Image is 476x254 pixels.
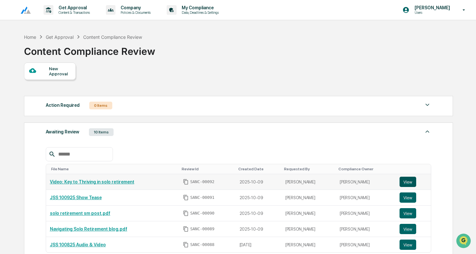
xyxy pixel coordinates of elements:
[183,210,189,216] span: Copy Id
[46,81,52,87] div: 🗄️
[46,34,74,40] div: Get Approval
[6,49,18,61] img: 1746055101610-c473b297-6a78-478c-a979-82029cc54cd1
[83,34,142,40] div: Content Compliance Review
[400,192,427,203] a: View
[64,109,77,114] span: Pylon
[6,81,12,87] div: 🖐️
[400,240,427,250] a: View
[182,167,233,171] div: Toggle SortBy
[400,177,427,187] a: View
[190,179,214,184] span: SANC-00092
[282,206,336,221] td: [PERSON_NAME]
[183,242,189,248] span: Copy Id
[177,5,222,10] p: My Compliance
[24,40,155,57] div: Content Compliance Review
[409,10,453,15] p: Users
[51,167,177,171] div: Toggle SortBy
[4,90,43,102] a: 🔎Data Lookup
[401,167,428,171] div: Toggle SortBy
[282,174,336,190] td: [PERSON_NAME]
[190,211,214,216] span: SANC-00090
[45,108,77,114] a: Powered byPylon
[336,190,396,206] td: [PERSON_NAME]
[190,195,214,200] span: SANC-00091
[456,233,473,250] iframe: Open customer support
[400,240,416,250] button: View
[53,10,93,15] p: Content & Transactions
[109,51,116,59] button: Start new chat
[183,179,189,185] span: Copy Id
[284,167,333,171] div: Toggle SortBy
[13,93,40,99] span: Data Lookup
[53,5,93,10] p: Get Approval
[89,102,112,109] div: 0 Items
[183,226,189,232] span: Copy Id
[4,78,44,90] a: 🖐️Preclearance
[49,66,70,76] div: New Approval
[336,237,396,252] td: [PERSON_NAME]
[282,190,336,206] td: [PERSON_NAME]
[282,237,336,252] td: [PERSON_NAME]
[6,94,12,99] div: 🔎
[50,226,127,232] a: Navigating Solo Retirement blog.pdf
[336,221,396,237] td: [PERSON_NAME]
[50,242,106,247] a: JSS 100825 Audio & Video
[338,167,393,171] div: Toggle SortBy
[400,208,416,218] button: View
[89,128,114,136] div: 10 Items
[115,5,154,10] p: Company
[236,206,282,221] td: 2025-10-09
[183,195,189,200] span: Copy Id
[177,10,222,15] p: Data, Deadlines & Settings
[236,221,282,237] td: 2025-10-09
[50,195,102,200] a: JSS 100925 Show Tease
[236,237,282,252] td: [DATE]
[46,101,80,109] div: Action Required
[336,206,396,221] td: [PERSON_NAME]
[236,190,282,206] td: 2025-10-09
[400,177,416,187] button: View
[115,10,154,15] p: Policies & Documents
[22,49,105,55] div: Start new chat
[24,34,36,40] div: Home
[336,174,396,190] td: [PERSON_NAME]
[53,81,79,87] span: Attestations
[15,6,31,14] img: logo
[50,211,110,216] a: solo retirement sm post.pdf
[22,55,81,61] div: We're available if you need us!
[409,5,453,10] p: [PERSON_NAME]
[400,192,416,203] button: View
[46,128,79,136] div: Awaiting Review
[400,208,427,218] a: View
[190,226,214,232] span: SANC-00089
[424,101,431,109] img: caret
[282,221,336,237] td: [PERSON_NAME]
[424,128,431,135] img: caret
[44,78,82,90] a: 🗄️Attestations
[190,242,214,247] span: SANC-00088
[400,224,427,234] a: View
[400,224,416,234] button: View
[236,174,282,190] td: 2025-10-09
[50,179,134,184] a: Video: Key to Thriving in solo retirement
[13,81,41,87] span: Preclearance
[238,167,279,171] div: Toggle SortBy
[6,13,116,24] p: How can we help?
